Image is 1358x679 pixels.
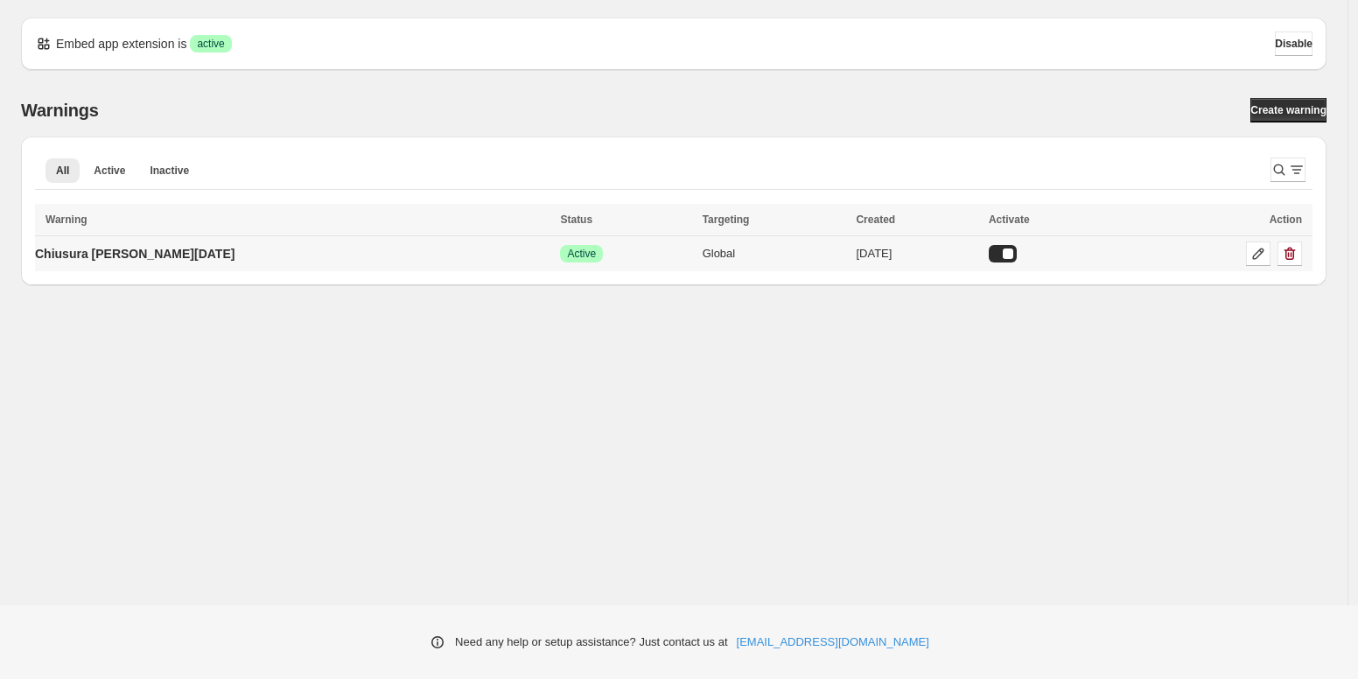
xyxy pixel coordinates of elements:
a: [EMAIL_ADDRESS][DOMAIN_NAME] [737,633,929,651]
span: Inactive [150,164,189,178]
span: Active [94,164,125,178]
span: Created [856,213,895,226]
span: Warning [45,213,87,226]
span: Targeting [703,213,750,226]
a: Chiusura [PERSON_NAME][DATE] [35,240,234,268]
button: Disable [1275,31,1312,56]
span: Status [560,213,592,226]
span: Activate [989,213,1030,226]
div: [DATE] [856,245,978,262]
p: Chiusura [PERSON_NAME][DATE] [35,245,234,262]
span: Disable [1275,37,1312,51]
span: active [197,37,224,51]
h2: Warnings [21,100,99,121]
span: Create warning [1250,103,1326,117]
a: Create warning [1250,98,1326,122]
p: Embed app extension is [56,35,186,52]
button: Search and filter results [1270,157,1305,182]
span: All [56,164,69,178]
span: Active [567,247,596,261]
span: Action [1270,213,1302,226]
div: Global [703,245,846,262]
